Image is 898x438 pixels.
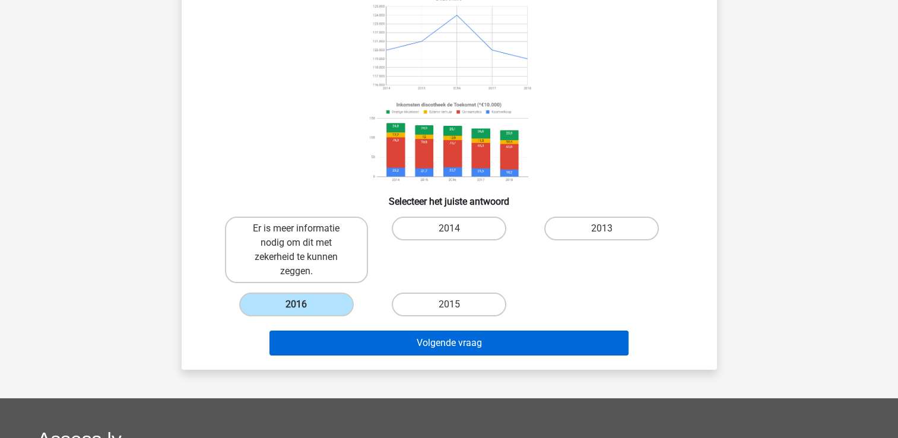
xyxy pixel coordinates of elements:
[239,293,354,316] label: 2016
[201,186,698,207] h6: Selecteer het juiste antwoord
[544,217,659,240] label: 2013
[392,293,506,316] label: 2015
[392,217,506,240] label: 2014
[225,217,368,283] label: Er is meer informatie nodig om dit met zekerheid te kunnen zeggen.
[269,331,629,356] button: Volgende vraag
